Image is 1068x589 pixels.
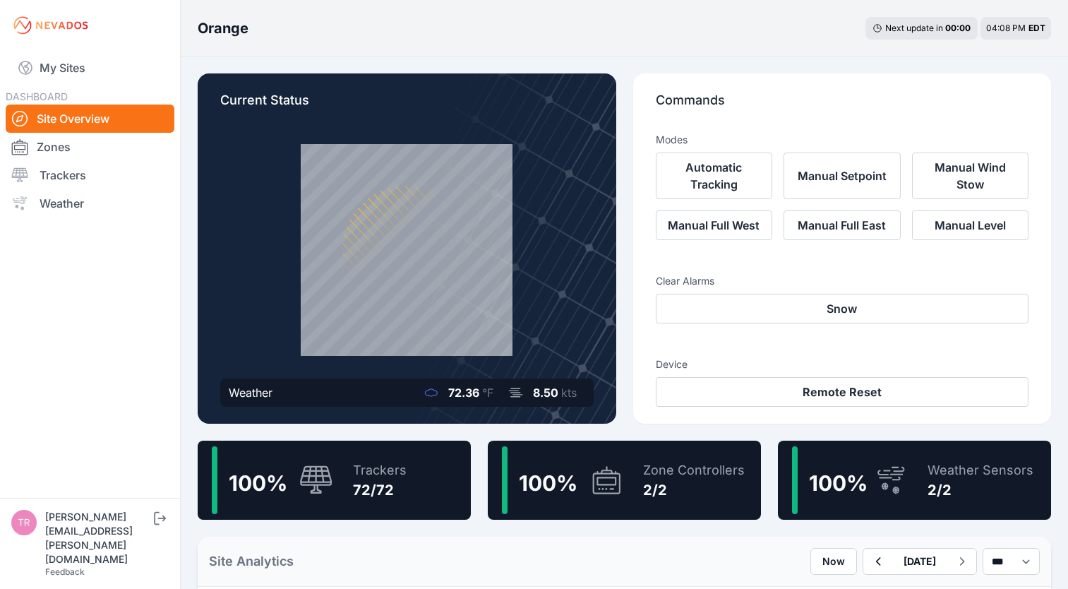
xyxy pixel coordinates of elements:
[656,133,688,147] h3: Modes
[928,480,1033,500] div: 2/2
[656,377,1029,407] button: Remote Reset
[11,14,90,37] img: Nevados
[561,386,577,400] span: kts
[6,133,174,161] a: Zones
[353,480,407,500] div: 72/72
[45,510,151,566] div: [PERSON_NAME][EMAIL_ADDRESS][PERSON_NAME][DOMAIN_NAME]
[488,441,761,520] a: 100%Zone Controllers2/2
[198,18,248,38] h3: Orange
[6,51,174,85] a: My Sites
[198,441,471,520] a: 100%Trackers72/72
[656,294,1029,323] button: Snow
[656,153,773,199] button: Automatic Tracking
[6,105,174,133] a: Site Overview
[448,386,479,400] span: 72.36
[778,441,1051,520] a: 100%Weather Sensors2/2
[656,274,1029,288] h3: Clear Alarms
[45,566,85,577] a: Feedback
[198,10,248,47] nav: Breadcrumb
[11,510,37,535] img: tricia.stevens@greenskies.com
[229,384,272,401] div: Weather
[6,90,68,102] span: DASHBOARD
[885,23,943,33] span: Next update in
[810,548,857,575] button: Now
[482,386,493,400] span: °F
[809,470,868,496] span: 100 %
[912,153,1029,199] button: Manual Wind Stow
[912,210,1029,240] button: Manual Level
[986,23,1026,33] span: 04:08 PM
[209,552,294,571] h2: Site Analytics
[1028,23,1045,33] span: EDT
[928,460,1033,480] div: Weather Sensors
[656,90,1029,121] p: Commands
[892,549,947,574] button: [DATE]
[220,90,594,121] p: Current Status
[229,470,287,496] span: 100 %
[784,153,901,199] button: Manual Setpoint
[656,210,773,240] button: Manual Full West
[6,189,174,218] a: Weather
[519,470,577,496] span: 100 %
[533,386,558,400] span: 8.50
[784,210,901,240] button: Manual Full East
[643,480,745,500] div: 2/2
[6,161,174,189] a: Trackers
[945,23,971,34] div: 00 : 00
[656,357,1029,371] h3: Device
[353,460,407,480] div: Trackers
[643,460,745,480] div: Zone Controllers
